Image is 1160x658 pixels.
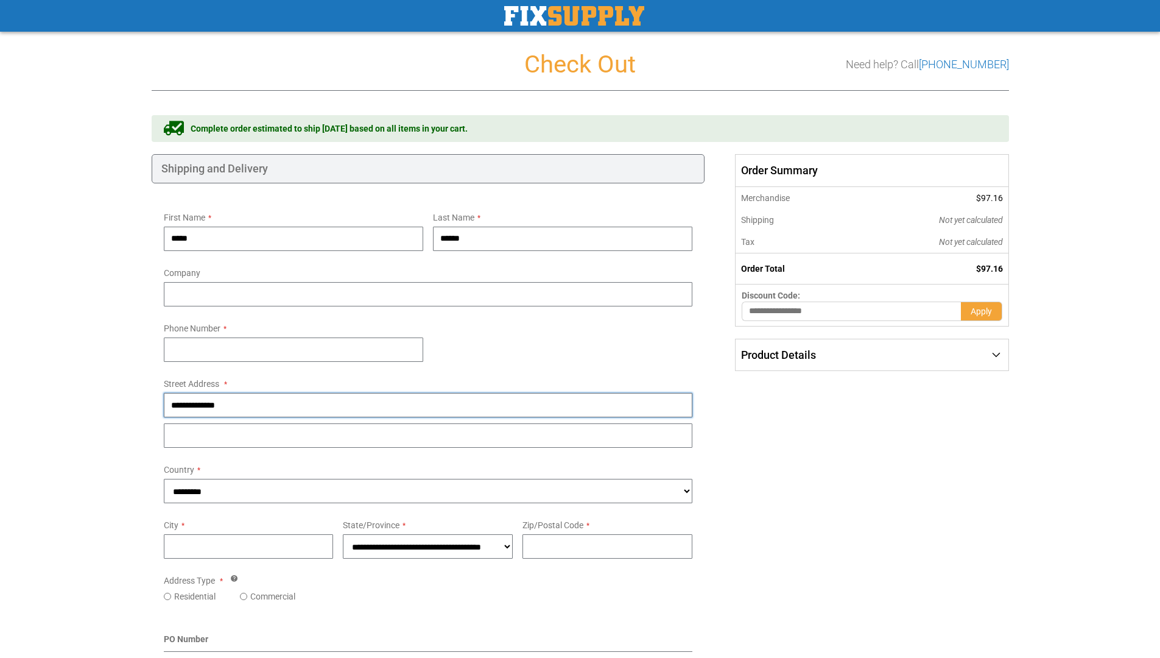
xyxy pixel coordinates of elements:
[919,58,1009,71] a: [PHONE_NUMBER]
[961,302,1002,321] button: Apply
[152,154,705,183] div: Shipping and Delivery
[152,51,1009,78] h1: Check Out
[174,590,216,603] label: Residential
[939,237,1003,247] span: Not yet calculated
[736,231,857,253] th: Tax
[164,213,205,222] span: First Name
[164,268,200,278] span: Company
[164,465,194,475] span: Country
[250,590,295,603] label: Commercial
[742,291,800,300] span: Discount Code:
[164,379,219,389] span: Street Address
[191,122,468,135] span: Complete order estimated to ship [DATE] based on all items in your cart.
[433,213,474,222] span: Last Name
[522,520,583,530] span: Zip/Postal Code
[164,520,178,530] span: City
[741,215,774,225] span: Shipping
[976,193,1003,203] span: $97.16
[164,324,220,333] span: Phone Number
[504,6,644,26] img: Fix Industrial Supply
[939,215,1003,225] span: Not yet calculated
[741,348,816,361] span: Product Details
[971,306,992,316] span: Apply
[735,154,1008,187] span: Order Summary
[164,633,693,652] div: PO Number
[504,6,644,26] a: store logo
[736,187,857,209] th: Merchandise
[343,520,399,530] span: State/Province
[164,576,215,585] span: Address Type
[741,264,785,274] strong: Order Total
[846,58,1009,71] h3: Need help? Call
[976,264,1003,274] span: $97.16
